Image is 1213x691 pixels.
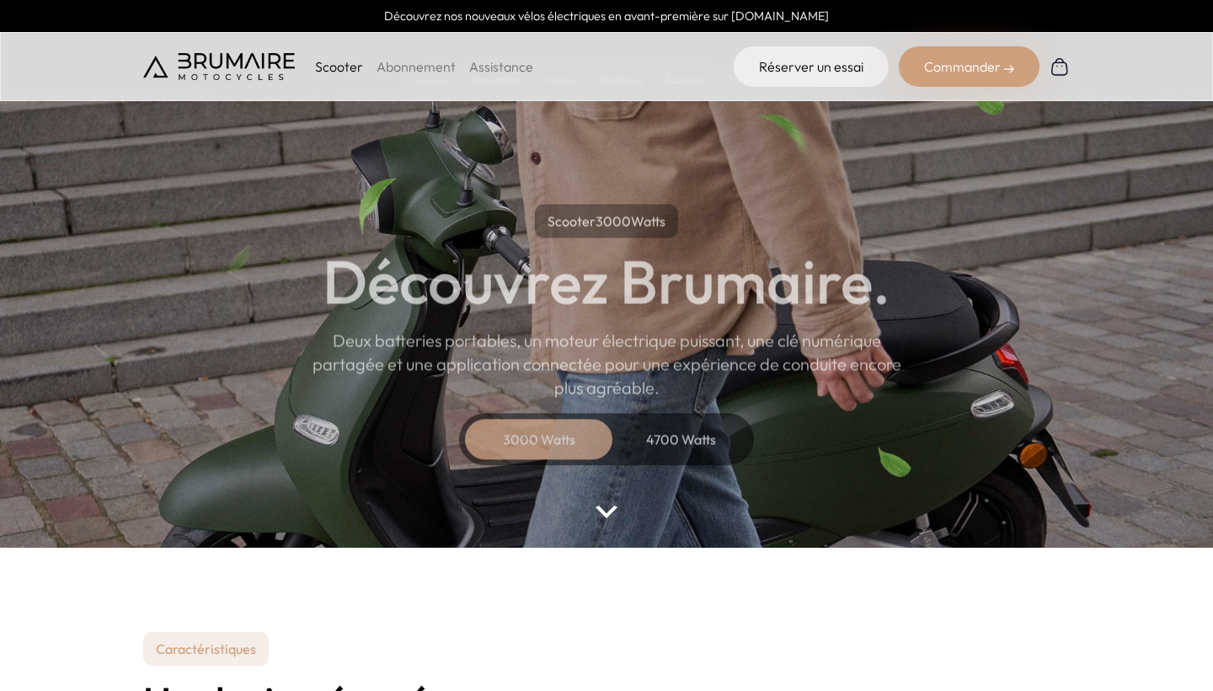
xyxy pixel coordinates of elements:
[143,632,269,666] p: Caractéristiques
[472,419,606,459] div: 3000 Watts
[734,46,889,87] a: Réserver un essai
[596,506,617,518] img: arrow-bottom.png
[1004,64,1014,74] img: right-arrow-2.png
[377,58,456,75] a: Abonnement
[535,204,678,238] p: Scooter Watts
[315,56,363,77] p: Scooter
[596,212,631,229] span: 3000
[469,58,533,75] a: Assistance
[312,329,901,399] p: Deux batteries portables, un moteur électrique puissant, une clé numérique partagée et une applic...
[613,419,748,459] div: 4700 Watts
[323,251,890,312] h1: Découvrez Brumaire.
[1050,56,1070,77] img: Panier
[143,53,295,80] img: Brumaire Motocycles
[899,46,1039,87] div: Commander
